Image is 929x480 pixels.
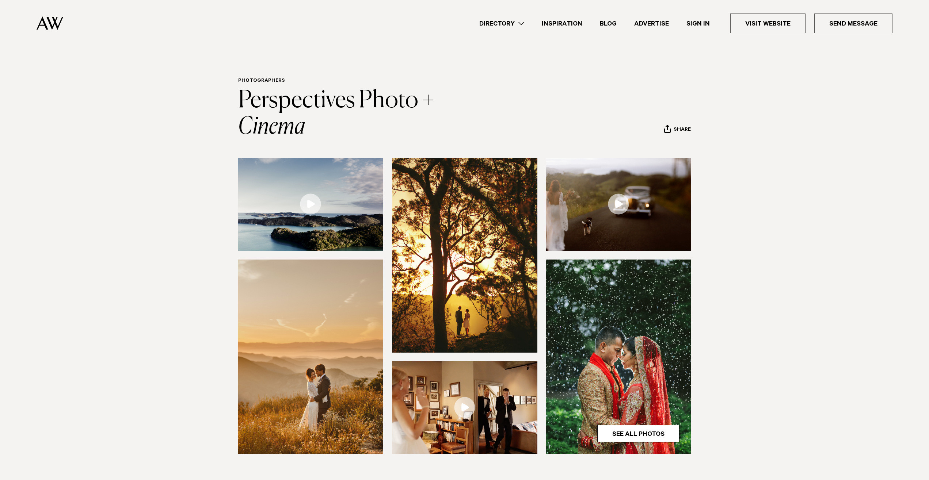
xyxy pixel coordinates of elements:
[238,89,438,139] a: Perspectives Photo + Cinema
[814,14,892,33] a: Send Message
[471,19,533,28] a: Directory
[664,124,691,135] button: Share
[730,14,806,33] a: Visit Website
[591,19,625,28] a: Blog
[238,78,285,84] a: Photographers
[678,19,719,28] a: Sign In
[533,19,591,28] a: Inspiration
[674,127,691,134] span: Share
[37,16,63,30] img: Auckland Weddings Logo
[597,425,679,442] a: See All Photos
[625,19,678,28] a: Advertise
